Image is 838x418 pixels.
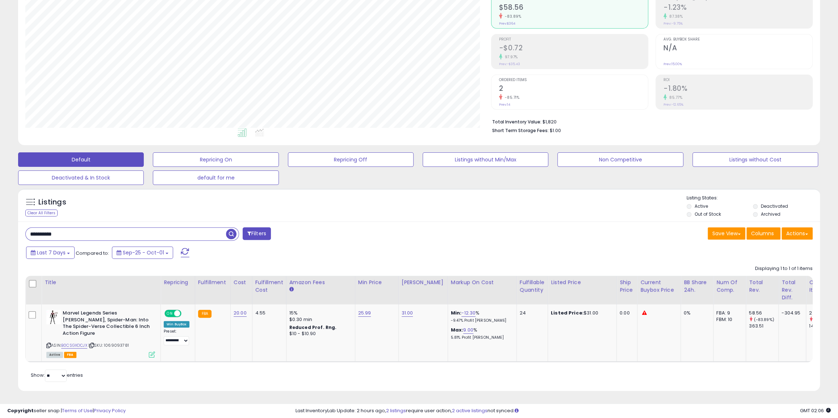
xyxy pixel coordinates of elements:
[358,279,395,286] div: Min Price
[746,227,780,240] button: Columns
[809,279,835,294] div: Ordered Items
[63,310,151,338] b: Marvel Legends Series [PERSON_NAME], Spider-Man: Into The Spider-Verse Collectible 6 Inch Action ...
[234,309,247,317] a: 20.00
[46,310,155,357] div: ASIN:
[499,84,648,94] h2: 2
[755,265,813,272] div: Displaying 1 to 1 of 1 items
[18,170,144,185] button: Deactivated & In Stock
[692,152,818,167] button: Listings without Cost
[687,195,820,202] p: Listing States:
[164,321,189,328] div: Win BuyBox
[502,54,518,60] small: 97.97%
[499,78,648,82] span: Ordered Items
[663,44,812,54] h2: N/A
[76,250,109,257] span: Compared to:
[551,279,613,286] div: Listed Price
[800,407,831,414] span: 2025-10-10 02:06 GMT
[520,279,545,294] div: Fulfillable Quantity
[153,170,278,185] button: default for me
[61,342,87,349] a: B0CSGXDCJX
[288,152,414,167] button: Repricing Off
[37,249,66,256] span: Last 7 Days
[695,203,708,209] label: Active
[62,407,93,414] a: Terms of Use
[663,38,812,42] span: Avg. Buybox Share
[492,117,807,126] li: $1,820
[234,279,249,286] div: Cost
[153,152,278,167] button: Repricing On
[451,326,464,333] b: Max:
[716,316,740,323] div: FBM: 10
[551,310,611,316] div: $31.00
[165,311,174,317] span: ON
[749,279,775,294] div: Total Rev.
[7,408,126,414] div: seller snap | |
[451,310,511,323] div: %
[684,310,708,316] div: 0%
[502,14,521,19] small: -83.89%
[448,276,516,304] th: The percentage added to the cost of goods (COGS) that forms the calculator for Min & Max prices.
[761,211,780,217] label: Archived
[255,310,281,316] div: 4.55
[112,246,173,259] button: Sep-25 - Oct-01
[38,197,66,207] h5: Listings
[18,152,144,167] button: Default
[64,352,76,358] span: FBA
[499,62,520,66] small: Prev: -$35.43
[164,279,192,286] div: Repricing
[499,102,510,107] small: Prev: 14
[716,310,740,316] div: FBA: 9
[452,407,487,414] a: 2 active listings
[751,230,774,237] span: Columns
[499,44,648,54] h2: -$0.72
[663,84,812,94] h2: -1.80%
[620,310,632,316] div: 0.00
[289,279,352,286] div: Amazon Fees
[461,309,475,317] a: -12.30
[557,152,683,167] button: Non Competitive
[25,210,58,216] div: Clear All Filters
[684,279,710,294] div: BB Share 24h.
[761,203,788,209] label: Deactivated
[26,246,75,259] button: Last 7 Days
[289,316,349,323] div: $0.30 min
[94,407,126,414] a: Privacy Policy
[499,21,515,26] small: Prev: $364
[492,127,549,134] b: Short Term Storage Fees:
[550,127,561,134] span: $1.00
[386,407,406,414] a: 2 listings
[667,95,682,100] small: 85.77%
[663,102,683,107] small: Prev: -12.65%
[620,279,634,294] div: Ship Price
[782,227,813,240] button: Actions
[423,152,548,167] button: Listings without Min/Max
[782,279,803,301] div: Total Rev. Diff.
[289,310,349,316] div: 15%
[402,279,445,286] div: [PERSON_NAME]
[164,329,189,345] div: Preset:
[451,318,511,323] p: -9.47% Profit [PERSON_NAME]
[640,279,678,294] div: Current Buybox Price
[667,14,683,19] small: 87.38%
[499,3,648,13] h2: $58.56
[255,279,283,294] div: Fulfillment Cost
[451,279,514,286] div: Markup on Cost
[463,326,473,334] a: 9.00
[716,279,743,294] div: Num of Comp.
[492,119,541,125] b: Total Inventory Value:
[402,309,413,317] a: 31.00
[502,95,520,100] small: -85.71%
[7,407,34,414] strong: Copyright
[46,352,63,358] span: All listings currently available for purchase on Amazon
[451,335,511,340] p: 5.81% Profit [PERSON_NAME]
[46,310,61,324] img: 31NEP8VBLTL._SL40_.jpg
[289,331,349,337] div: $10 - $10.90
[782,310,800,316] div: -304.95
[749,323,778,329] div: 363.51
[499,38,648,42] span: Profit
[31,372,83,379] span: Show: entries
[695,211,721,217] label: Out of Stock
[663,78,812,82] span: ROI
[198,279,227,286] div: Fulfillment
[296,408,831,414] div: Last InventoryLab Update: 2 hours ago, require user action, not synced.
